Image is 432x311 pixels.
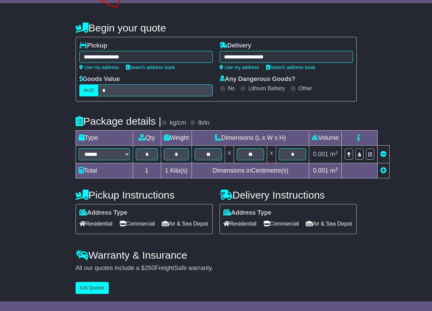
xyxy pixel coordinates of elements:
[79,76,120,83] label: Goods Value
[79,218,113,229] span: Residential
[335,166,338,172] sup: 3
[330,151,338,158] span: m
[133,163,161,178] td: 1
[76,249,357,261] h4: Warranty & Insurance
[145,265,155,271] span: 250
[220,189,357,201] h4: Delivery Instructions
[220,65,259,70] a: Use my address
[380,167,387,174] a: Add new item
[79,65,119,70] a: Use my address
[198,119,209,127] label: lb/in
[313,151,328,158] span: 0.001
[220,42,251,50] label: Delivery
[220,76,296,83] label: Any Dangerous Goods?
[223,218,257,229] span: Residential
[380,151,387,158] a: Remove this item
[228,85,235,92] label: No
[76,131,133,146] td: Type
[248,85,285,92] label: Lithium Battery
[76,163,133,178] td: Total
[76,265,357,272] div: All our quotes include a $ FreightSafe warranty.
[225,146,234,163] td: x
[263,218,299,229] span: Commercial
[330,167,338,174] span: m
[165,167,168,174] span: 1
[79,209,128,217] label: Address Type
[76,282,109,294] button: Get Quotes
[335,150,338,155] sup: 3
[76,22,357,33] h4: Begin your quote
[76,116,161,127] h4: Package details |
[79,84,99,96] label: AUD
[119,218,155,229] span: Commercial
[170,119,186,127] label: kg/cm
[192,131,309,146] td: Dimensions (L x W x H)
[309,131,342,146] td: Volume
[133,131,161,146] td: Qty
[162,218,208,229] span: Air & Sea Depot
[192,163,309,178] td: Dimensions in Centimetre(s)
[313,167,328,174] span: 0.001
[223,209,272,217] label: Address Type
[267,146,276,163] td: x
[306,218,352,229] span: Air & Sea Depot
[126,65,175,70] a: Search address book
[161,163,192,178] td: Kilo(s)
[266,65,315,70] a: Search address book
[79,42,107,50] label: Pickup
[299,85,312,92] label: Other
[76,189,213,201] h4: Pickup Instructions
[161,131,192,146] td: Weight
